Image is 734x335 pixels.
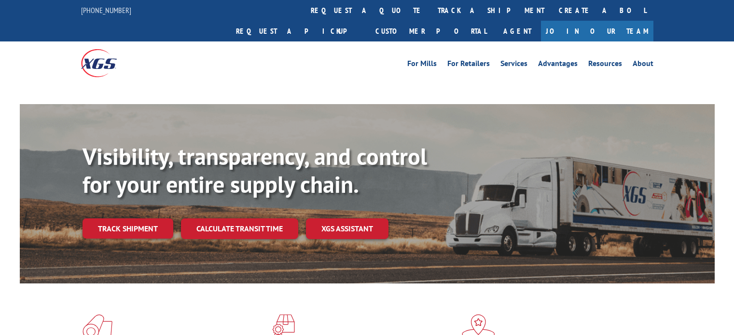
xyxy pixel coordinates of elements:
b: Visibility, transparency, and control for your entire supply chain. [83,141,427,199]
a: For Mills [407,60,437,70]
a: About [633,60,653,70]
a: Services [500,60,527,70]
a: Track shipment [83,218,173,239]
a: Request a pickup [229,21,368,41]
a: Resources [588,60,622,70]
a: Customer Portal [368,21,494,41]
a: [PHONE_NUMBER] [81,5,131,15]
a: Advantages [538,60,578,70]
a: Join Our Team [541,21,653,41]
a: For Retailers [447,60,490,70]
a: Calculate transit time [181,218,298,239]
a: XGS ASSISTANT [306,218,388,239]
a: Agent [494,21,541,41]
